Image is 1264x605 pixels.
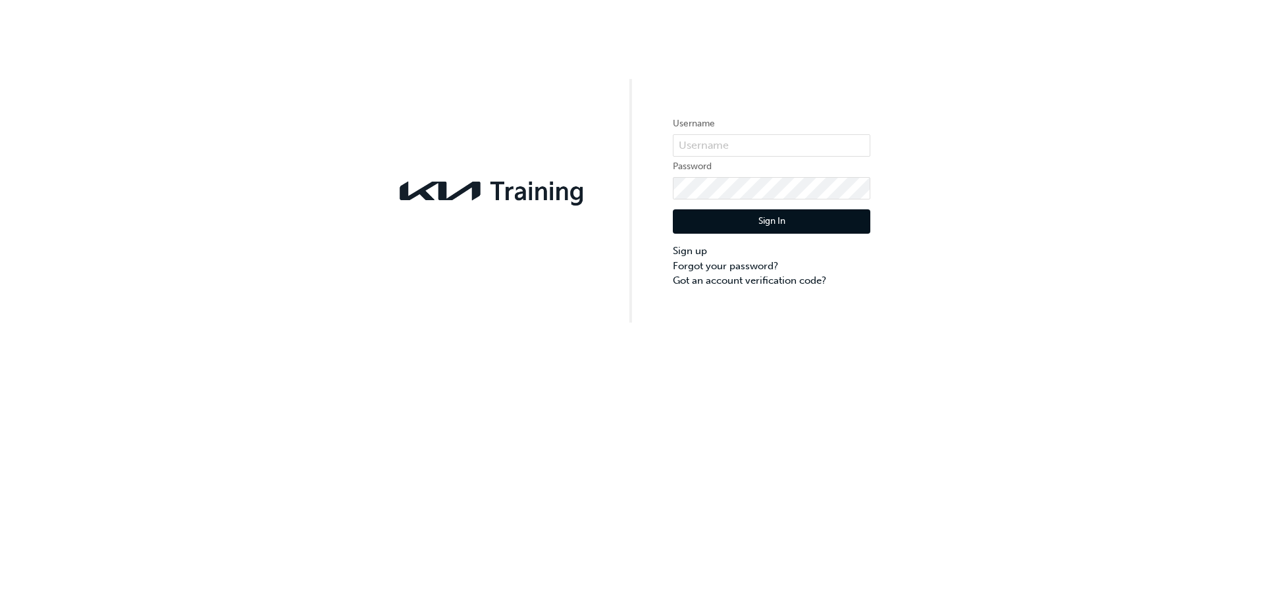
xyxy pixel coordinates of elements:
label: Password [673,159,870,174]
img: kia-training [394,173,591,209]
button: Sign In [673,209,870,234]
a: Sign up [673,244,870,259]
input: Username [673,134,870,157]
a: Got an account verification code? [673,273,870,288]
a: Forgot your password? [673,259,870,274]
label: Username [673,116,870,132]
